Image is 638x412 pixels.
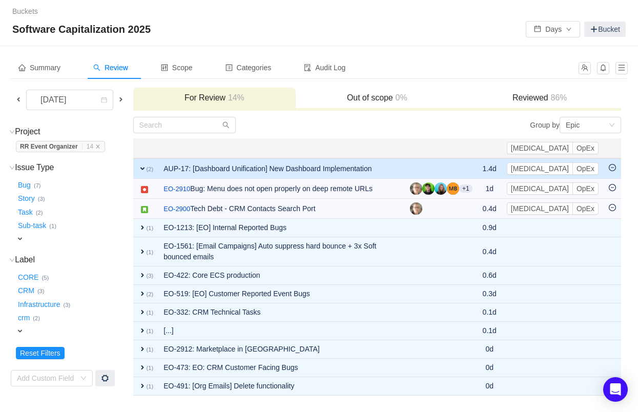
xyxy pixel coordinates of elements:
small: (1) [147,383,154,389]
small: (3) [147,273,154,279]
small: (1) [147,249,154,255]
button: Infrastructure [16,296,63,313]
h3: Reviewed [463,93,615,103]
td: 1.4d [478,158,502,179]
span: expand [138,164,147,173]
td: EO-2912: Marketplace in [GEOGRAPHIC_DATA] [158,340,405,359]
span: expand [138,326,147,335]
i: icon: search [93,64,100,71]
span: expand [138,290,147,298]
button: icon: menu [615,62,628,74]
span: Audit Log [304,64,345,72]
span: expand [138,363,147,372]
h3: Label [16,255,132,265]
input: Search [133,117,236,133]
img: JS [410,202,422,215]
i: icon: home [18,64,26,71]
i: icon: close [95,144,100,149]
span: expand [138,271,147,279]
i: icon: down [80,375,87,382]
div: [DATE] [32,90,76,110]
button: Reset Filters [16,347,65,359]
td: 0.1d [478,303,502,322]
small: (2) [36,210,43,216]
img: SN [435,182,447,195]
button: Task [16,204,36,220]
i: icon: down [9,165,15,171]
button: [MEDICAL_DATA] [507,202,573,215]
span: expand [16,327,24,335]
h3: For Review [138,93,291,103]
td: EO-332: CRM Technical Tasks [158,303,405,322]
div: Epic [566,117,580,133]
td: EO-473: EO: CRM Customer Facing Bugs [158,359,405,377]
button: OpEx [572,182,599,195]
span: 0% [393,93,407,102]
small: (1) [49,223,56,229]
small: (3) [37,288,45,294]
span: expand [16,235,24,243]
span: Categories [225,64,272,72]
i: icon: minus-circle [609,204,616,211]
td: EO-519: [EO] Customer Reported Event Bugs [158,285,405,303]
a: Bucket [584,22,626,37]
small: (3) [63,302,70,308]
i: icon: search [222,121,230,129]
button: Bug [16,177,34,193]
button: OpEx [572,162,599,175]
i: icon: audit [304,64,311,71]
button: [MEDICAL_DATA] [507,182,573,195]
small: (2) [147,166,154,172]
small: (1) [147,328,154,334]
i: icon: minus-circle [609,164,616,171]
small: (3) [38,196,45,202]
td: EO-1561: [Email Campaigns] Auto suppress hard bounce + 3x Soft bounced emails [158,237,405,266]
button: CORE [16,269,42,285]
td: 0.6d [478,266,502,285]
td: [...] [158,322,405,340]
small: (2) [147,291,154,297]
img: MB [447,182,459,195]
a: EO-2900 [163,204,190,214]
small: (2) [33,315,40,321]
img: 10303 [140,186,149,194]
h3: Out of scope [301,93,453,103]
button: CRM [16,283,37,299]
span: Software Capitalization 2025 [12,21,157,37]
i: icon: control [161,64,168,71]
small: (5) [42,275,49,281]
button: crm [16,310,33,326]
td: EO-422: Core ECS production [158,266,405,285]
td: AUP-17: [Dashboard Unification] New Dashboard Implementation [158,158,405,179]
a: Buckets [12,7,38,15]
button: icon: team [579,62,591,74]
small: (1) [147,225,154,231]
span: Review [93,64,128,72]
button: icon: bell [597,62,609,74]
td: Bug: Menu does not open properly on deep remote URLs [158,179,405,199]
div: Group by [377,117,621,133]
button: OpEx [572,142,599,154]
img: MC [422,182,435,195]
button: OpEx [572,202,599,215]
h3: Project [16,127,132,137]
span: expand [138,382,147,390]
button: icon: calendarDaysicon: down [526,21,580,37]
i: icon: down [9,257,15,263]
div: Open Intercom Messenger [603,377,628,402]
td: 0.9d [478,219,502,237]
div: Add Custom Field [17,373,75,383]
td: 0d [478,340,502,359]
small: (1) [147,346,154,353]
span: 14% [225,93,244,102]
small: (7) [34,182,41,189]
small: (1) [147,365,154,371]
span: expand [138,223,147,232]
span: expand [138,248,147,256]
button: [MEDICAL_DATA] [507,142,573,154]
i: icon: minus-circle [609,184,616,191]
img: JS [410,182,422,195]
i: icon: profile [225,64,233,71]
span: Scope [161,64,193,72]
i: icon: down [9,129,15,135]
